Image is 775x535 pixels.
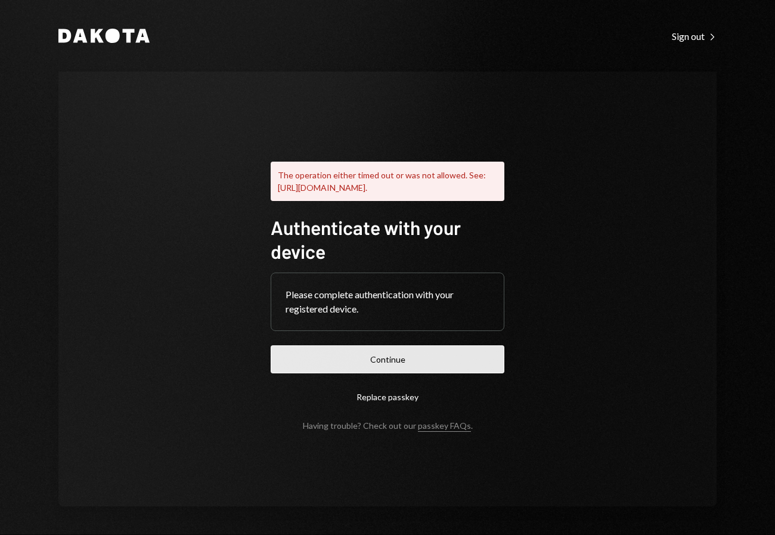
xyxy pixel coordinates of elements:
a: Sign out [672,29,717,42]
div: Sign out [672,30,717,42]
a: passkey FAQs [418,420,471,432]
button: Replace passkey [271,383,504,411]
div: Please complete authentication with your registered device. [286,287,489,316]
div: The operation either timed out or was not allowed. See: [URL][DOMAIN_NAME]. [271,162,504,201]
div: Having trouble? Check out our . [303,420,473,431]
button: Continue [271,345,504,373]
h1: Authenticate with your device [271,215,504,263]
